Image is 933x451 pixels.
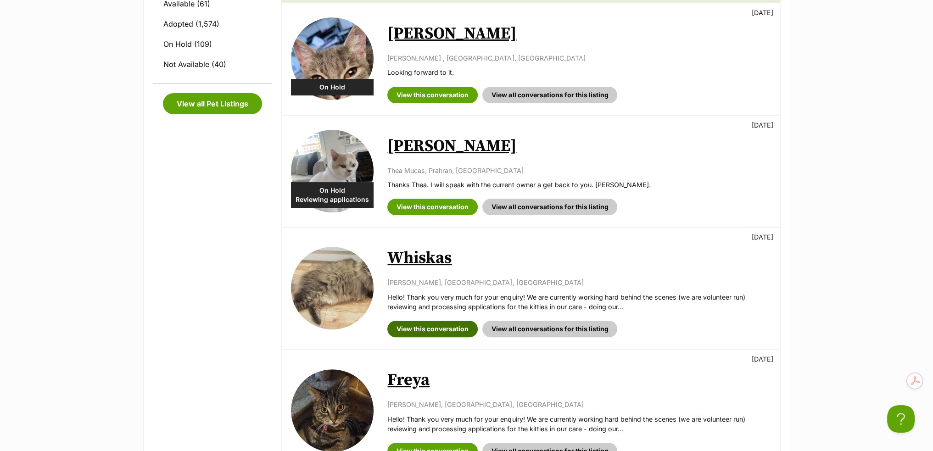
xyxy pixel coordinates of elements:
p: Thea Mucas, Prahran, [GEOGRAPHIC_DATA] [387,166,771,175]
p: [DATE] [752,354,773,364]
a: On Hold (109) [153,34,273,54]
p: [DATE] [752,232,773,242]
p: [PERSON_NAME] , [GEOGRAPHIC_DATA], [GEOGRAPHIC_DATA] [387,53,771,63]
a: Adopted (1,574) [153,14,273,33]
a: View all conversations for this listing [482,321,617,337]
a: Freya [387,370,430,390]
a: View this conversation [387,87,478,103]
p: [DATE] [752,8,773,17]
p: Hello! Thank you very much for your enquiry! We are currently working hard behind the scenes (we ... [387,414,771,434]
a: Whiskas [387,248,452,268]
a: View all Pet Listings [163,93,262,114]
img: Trista [291,17,374,100]
a: View this conversation [387,321,478,337]
div: On Hold [291,79,374,95]
iframe: Help Scout Beacon - Open [887,405,915,433]
span: Reviewing applications [291,195,374,204]
p: Looking forward to it. [387,67,771,77]
img: Gary [291,130,374,212]
p: Thanks Thea. I will speak with the current owner a get back to you. [PERSON_NAME]. [387,180,771,189]
p: Hello! Thank you very much for your enquiry! We are currently working hard behind the scenes (we ... [387,292,771,312]
p: [PERSON_NAME], [GEOGRAPHIC_DATA], [GEOGRAPHIC_DATA] [387,400,771,409]
a: View all conversations for this listing [482,199,617,215]
p: [DATE] [752,120,773,130]
img: Whiskas [291,247,374,329]
a: View all conversations for this listing [482,87,617,103]
a: Not Available (40) [153,55,273,74]
a: View this conversation [387,199,478,215]
p: [PERSON_NAME], [GEOGRAPHIC_DATA], [GEOGRAPHIC_DATA] [387,278,771,287]
a: [PERSON_NAME] [387,136,516,156]
a: [PERSON_NAME] [387,23,516,44]
div: On Hold [291,182,374,208]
